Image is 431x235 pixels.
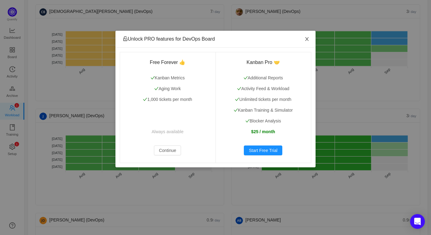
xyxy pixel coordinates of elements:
i: icon: check [244,76,248,80]
p: Kanban Training & Simulator [223,107,304,114]
i: icon: check [235,97,239,102]
p: Blocker Analysis [223,118,304,124]
div: Open Intercom Messenger [410,214,425,229]
p: Additional Reports [223,75,304,81]
i: icon: check [154,86,159,91]
button: Close [298,31,316,48]
p: Always available [127,129,208,135]
button: Continue [154,145,181,155]
p: Activity Feed & Workload [223,86,304,92]
h3: Free Forever 👍 [127,59,208,66]
i: icon: unlock [123,36,128,41]
p: Kanban Metrics [127,75,208,81]
i: icon: check [151,76,155,80]
strong: $25 / month [251,129,275,134]
p: Unlimited tickets per month [223,96,304,103]
i: icon: check [237,86,241,91]
i: icon: check [143,97,147,102]
span: Unlock PRO features for DevOps Board [123,36,215,42]
h3: Kanban Pro 🤝 [223,59,304,66]
p: Aging Work [127,86,208,92]
i: icon: check [234,108,238,112]
button: Start Free Trial [244,145,282,155]
span: 1,000 tickets per month [143,97,192,102]
i: icon: check [245,119,250,123]
i: icon: close [304,37,309,42]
